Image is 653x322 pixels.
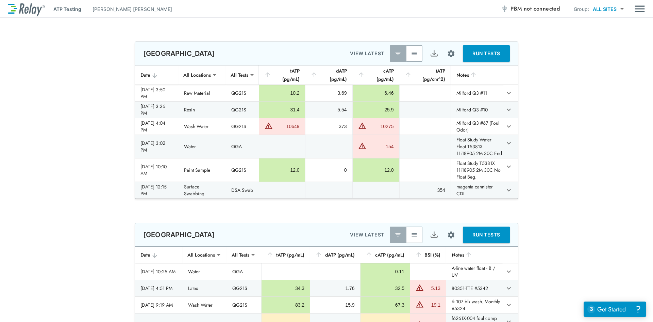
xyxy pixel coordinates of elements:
[179,158,226,182] td: Paint Sample
[143,231,215,239] p: [GEOGRAPHIC_DATA]
[53,5,81,13] p: ATP Testing
[503,299,515,311] button: expand row
[430,49,438,58] img: Export Icon
[503,104,515,116] button: expand row
[226,68,253,82] div: All Tests
[358,67,394,83] div: cATP (pg/mL)
[524,5,560,13] span: not connected
[140,163,173,177] div: [DATE] 10:10 AM
[446,280,502,296] td: 80351-TTE #5342
[226,182,259,198] td: DSA Swab
[311,167,347,173] div: 0
[405,187,445,194] div: 354
[451,85,503,101] td: Milford Q3 #11
[358,122,366,130] img: Warning
[135,65,518,199] table: sticky table
[226,135,259,158] td: QGA
[8,2,45,16] img: LuminUltra Relay
[463,45,510,62] button: RUN TESTS
[463,227,510,243] button: RUN TESTS
[274,123,299,130] div: 10649
[426,227,442,243] button: Export
[227,263,261,280] td: QGA
[358,106,394,113] div: 25.9
[366,251,404,259] div: cATP (pg/mL)
[635,2,645,15] button: Main menu
[179,85,226,101] td: Raw Material
[265,90,299,96] div: 10.2
[267,302,304,308] div: 83.2
[503,266,515,277] button: expand row
[411,231,418,238] img: View All
[503,161,515,172] button: expand row
[498,2,563,16] button: PBM not connected
[456,71,498,79] div: Notes
[183,248,220,262] div: All Locations
[140,183,173,197] div: [DATE] 12:15 PM
[140,268,177,275] div: [DATE] 10:25 AM
[265,167,299,173] div: 12.0
[316,302,355,308] div: 15.9
[264,67,299,83] div: tATP (pg/mL)
[451,102,503,118] td: Milford Q3 #10
[135,65,179,85] th: Date
[503,282,515,294] button: expand row
[503,137,515,149] button: expand row
[265,106,299,113] div: 31.4
[447,49,455,58] img: Settings Icon
[405,67,445,83] div: tATP (pg/cm^2)
[140,120,173,133] div: [DATE] 4:04 PM
[93,5,172,13] p: [PERSON_NAME] [PERSON_NAME]
[425,285,440,292] div: 5.13
[426,45,442,62] button: Export
[226,158,259,182] td: QG21S
[311,67,347,83] div: dATP (pg/mL)
[179,102,226,118] td: Resin
[415,251,440,259] div: BSI (%)
[451,182,503,198] td: magenta cannister CDL
[442,45,460,63] button: Site setup
[358,90,394,96] div: 6.46
[183,263,227,280] td: Water
[503,87,515,99] button: expand row
[227,280,261,296] td: QG21S
[451,158,503,182] td: Float Study T5381X 11i18905 2M 30C No Float Beg.
[395,50,401,57] img: Latest
[451,118,503,135] td: Milford Q3 #67 (Foul Odor)
[510,4,560,14] span: PBM
[425,302,440,308] div: 19.1
[366,285,404,292] div: 32.5
[350,231,384,239] p: VIEW LATEST
[140,285,177,292] div: [DATE] 4:51 PM
[358,142,366,150] img: Warning
[451,135,503,158] td: Float Study Water Float T5381X 11i18905 2M 30C End
[503,184,515,196] button: expand row
[140,103,173,117] div: [DATE] 3:36 PM
[140,86,173,100] div: [DATE] 3:50 PM
[265,122,273,130] img: Warning
[311,106,347,113] div: 5.54
[416,283,424,292] img: Warning
[316,285,355,292] div: 1.76
[179,135,226,158] td: Water
[501,5,508,12] img: Offline Icon
[416,300,424,308] img: Warning
[311,90,347,96] div: 3.69
[183,280,227,296] td: Latex
[430,231,438,239] img: Export Icon
[366,268,404,275] div: 0.11
[447,231,455,239] img: Settings Icon
[226,102,259,118] td: QG21S
[179,118,226,135] td: Wash Water
[411,50,418,57] img: View All
[227,297,261,313] td: QG21S
[226,118,259,135] td: QG21S
[368,123,394,130] div: 10275
[358,167,394,173] div: 12.0
[584,302,646,317] iframe: Resource center
[368,143,394,150] div: 154
[267,285,304,292] div: 34.3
